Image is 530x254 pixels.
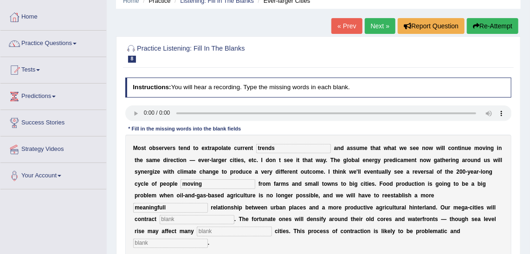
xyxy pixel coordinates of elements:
b: e [157,157,160,163]
b: c [448,145,452,151]
b: z [155,169,157,175]
a: Your Account [0,163,106,186]
b: a [401,157,404,163]
b: c [397,157,401,163]
b: n [292,169,296,175]
b: l [221,145,223,151]
b: n [461,145,465,151]
b: w [493,157,498,163]
b: v [164,145,168,151]
b: t [208,145,210,151]
b: e [290,169,293,175]
b: r [372,157,375,163]
b: t [333,169,335,175]
b: i [236,157,238,163]
b: c [253,157,257,163]
b: d [187,145,190,151]
b: r [413,169,415,175]
b: e [198,157,201,163]
b: c [174,157,177,163]
b: c [310,169,313,175]
b: t [193,145,195,151]
b: g [375,157,378,163]
b: h [388,145,391,151]
b: d [163,157,167,163]
b: t [415,157,417,163]
b: t [226,145,228,151]
b: l [347,157,348,163]
b: t [169,169,171,175]
b: t [308,169,310,175]
b: f [282,169,284,175]
div: * Fill in the missing words into the blank fields [125,125,244,133]
input: blank [181,179,255,189]
b: c [177,169,181,175]
b: e [201,145,205,151]
b: s [394,169,397,175]
b: e [416,145,419,151]
b: e [167,145,170,151]
b: k [343,169,346,175]
b: t [371,145,373,151]
b: s [241,157,244,163]
b: r [168,157,170,163]
b: e [413,145,416,151]
b: n [474,157,478,163]
b: b [352,157,355,163]
b: l [385,169,386,175]
b: t [440,157,442,163]
b: h [304,157,308,163]
b: u [379,169,382,175]
b: v [367,169,370,175]
b: n [373,169,376,175]
b: y [378,157,381,163]
b: l [442,145,444,151]
b: a [223,145,226,151]
b: n [141,169,144,175]
h2: Practice Listening: Fill In The Blanks [125,43,365,63]
b: e [249,169,252,175]
b: h [335,169,338,175]
b: i [153,169,154,175]
b: a [437,157,440,163]
b: s [410,145,413,151]
b: r [243,145,245,151]
b: s [487,157,491,163]
b: o [224,169,227,175]
b: p [384,157,387,163]
b: s [146,157,149,163]
b: l [181,169,182,175]
b: o [451,145,454,151]
b: r [240,145,243,151]
b: e [221,157,225,163]
b: e [287,157,290,163]
b: e [354,169,357,175]
b: l [358,157,360,163]
b: e [194,169,197,175]
b: t [296,169,297,175]
input: blank [256,144,331,153]
b: r [449,157,451,163]
b: a [392,145,395,151]
b: e [238,157,241,163]
b: e [264,169,267,175]
button: Re-Attempt [467,18,518,34]
b: e [181,145,184,151]
b: a [407,169,410,175]
b: r [147,169,149,175]
b: n [366,157,369,163]
b: i [440,145,442,151]
b: v [418,169,421,175]
b: m [152,157,157,163]
input: blank [133,203,208,212]
b: i [178,157,180,163]
b: s [284,157,287,163]
b: w [427,157,431,163]
b: w [400,145,404,151]
b: t [303,157,304,163]
b: Instructions: [133,84,171,91]
b: o [479,145,483,151]
b: t [379,145,381,151]
b: i [182,169,183,175]
b: r [225,157,227,163]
